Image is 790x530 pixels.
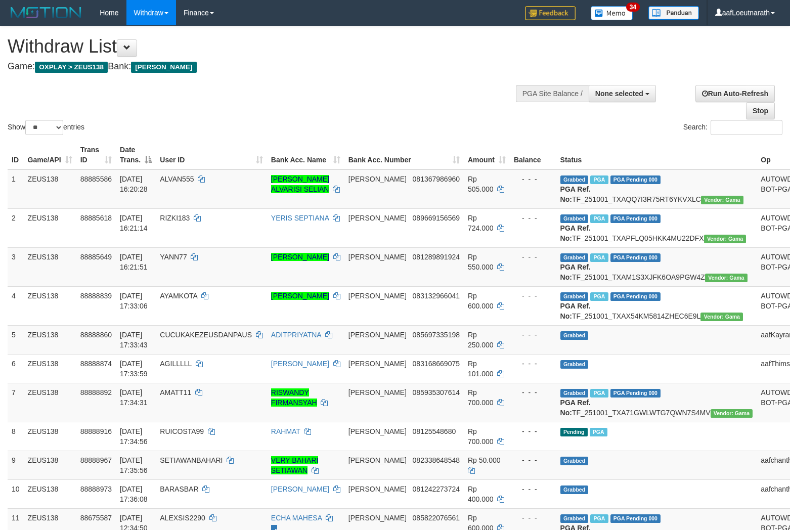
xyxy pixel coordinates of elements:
a: ADITPRIYATNA [271,331,321,339]
th: Balance [510,141,556,169]
span: [PERSON_NAME] [348,175,407,183]
span: 88888860 [80,331,112,339]
span: Copy 089669156569 to clipboard [413,214,460,222]
span: Grabbed [560,457,589,465]
b: PGA Ref. No: [560,185,591,203]
span: Copy 081242273724 to clipboard [413,485,460,493]
span: Vendor URL: https://trx31.1velocity.biz [704,235,747,243]
span: BARASBAR [160,485,198,493]
img: Feedback.jpg [525,6,576,20]
div: - - - [514,174,552,184]
span: 88885649 [80,253,112,261]
span: [PERSON_NAME] [348,253,407,261]
span: Marked by aafpengsreynich [590,514,608,523]
span: Grabbed [560,514,589,523]
span: 88675587 [80,514,112,522]
span: Copy 085822076561 to clipboard [413,514,460,522]
span: AYAMKOTA [160,292,197,300]
span: [DATE] 17:34:31 [120,388,148,407]
label: Search: [683,120,782,135]
span: PGA Pending [610,514,661,523]
span: [PERSON_NAME] [131,62,196,73]
span: Copy 085697335198 to clipboard [413,331,460,339]
a: [PERSON_NAME] [271,360,329,368]
span: Copy 085935307614 to clipboard [413,388,460,396]
span: [PERSON_NAME] [348,456,407,464]
div: PGA Site Balance / [516,85,589,102]
span: Grabbed [560,214,589,223]
span: PGA Pending [610,253,661,262]
span: 34 [626,3,640,12]
span: Copy 083132966041 to clipboard [413,292,460,300]
span: 88885586 [80,175,112,183]
span: [PERSON_NAME] [348,292,407,300]
span: Rp 400.000 [468,485,494,503]
span: 88888874 [80,360,112,368]
span: 88888839 [80,292,112,300]
span: [PERSON_NAME] [348,360,407,368]
span: Rp 550.000 [468,253,494,271]
label: Show entries [8,120,84,135]
td: TF_251001_TXAPFLQ05HKK4MU22DFX [556,208,757,247]
span: Grabbed [560,485,589,494]
div: - - - [514,513,552,523]
th: ID [8,141,24,169]
td: ZEUS138 [24,247,76,286]
span: Rp 101.000 [468,360,494,378]
span: Marked by aafsolysreylen [590,292,608,301]
span: Grabbed [560,389,589,398]
td: ZEUS138 [24,451,76,479]
th: Game/API: activate to sort column ascending [24,141,76,169]
span: PGA Pending [610,292,661,301]
span: [PERSON_NAME] [348,214,407,222]
img: MOTION_logo.png [8,5,84,20]
span: 88888967 [80,456,112,464]
span: Rp 50.000 [468,456,501,464]
span: ALEXSIS2290 [160,514,205,522]
a: [PERSON_NAME] [271,485,329,493]
span: Copy 082338648548 to clipboard [413,456,460,464]
a: Run Auto-Refresh [695,85,775,102]
a: VERY BAHARI SETIAWAN [271,456,319,474]
span: [DATE] 16:21:51 [120,253,148,271]
h4: Game: Bank: [8,62,516,72]
span: 88888973 [80,485,112,493]
span: SETIAWANBAHARI [160,456,223,464]
span: PGA Pending [610,214,661,223]
a: ECHA MAHESA [271,514,322,522]
th: Bank Acc. Name: activate to sort column ascending [267,141,344,169]
span: 88888892 [80,388,112,396]
span: [PERSON_NAME] [348,388,407,396]
th: User ID: activate to sort column ascending [156,141,267,169]
span: Copy 083168669075 to clipboard [413,360,460,368]
span: [DATE] 17:33:59 [120,360,148,378]
span: PGA Pending [610,389,661,398]
span: OXPLAY > ZEUS138 [35,62,108,73]
td: TF_251001_TXAX54KM5814ZHEC6E9L [556,286,757,325]
span: Rp 700.000 [468,427,494,446]
span: AMATT11 [160,388,191,396]
span: None selected [595,90,643,98]
th: Trans ID: activate to sort column ascending [76,141,116,169]
td: TF_251001_TXA71GWLWTG7QWN7S4MV [556,383,757,422]
a: [PERSON_NAME] [271,253,329,261]
span: Marked by aafsolysreylen [590,428,607,436]
span: Vendor URL: https://trx31.1velocity.biz [711,409,753,418]
span: PGA Pending [610,175,661,184]
td: 9 [8,451,24,479]
th: Status [556,141,757,169]
th: Amount: activate to sort column ascending [464,141,510,169]
span: Rp 250.000 [468,331,494,349]
td: 6 [8,354,24,383]
b: PGA Ref. No: [560,224,591,242]
span: Copy 081367986960 to clipboard [413,175,460,183]
span: 88885618 [80,214,112,222]
button: None selected [589,85,656,102]
span: [DATE] 17:33:43 [120,331,148,349]
td: 5 [8,325,24,354]
div: - - - [514,484,552,494]
td: ZEUS138 [24,383,76,422]
span: [DATE] 16:20:28 [120,175,148,193]
div: - - - [514,426,552,436]
td: ZEUS138 [24,169,76,209]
